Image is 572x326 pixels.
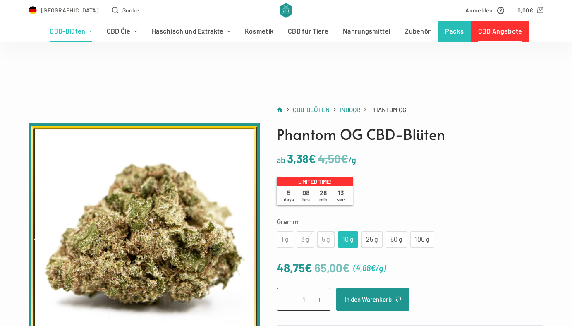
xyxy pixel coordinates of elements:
[343,234,353,245] div: 10 g
[297,189,315,203] span: 08
[280,189,297,203] span: 5
[529,7,533,14] span: €
[309,151,316,165] span: €
[237,21,280,42] a: Kosmetik
[302,197,310,202] span: hrs
[29,6,37,14] img: DE Flag
[277,288,330,311] input: Produktmenge
[277,155,285,165] span: ab
[112,5,139,15] button: Open search form
[465,5,493,15] span: Anmelden
[517,5,543,15] a: Shopping cart
[284,197,294,202] span: days
[277,261,312,275] bdi: 48,75
[336,21,398,42] a: Nahrungsmittel
[465,5,504,15] a: Anmelden
[287,151,316,165] bdi: 3,38
[277,177,353,187] p: Limited time!
[305,261,312,275] span: €
[318,151,348,165] bdi: 4,50
[353,261,386,275] span: ( )
[398,21,438,42] a: Zubehör
[341,151,348,165] span: €
[293,105,330,115] a: CBD-Blüten
[99,21,144,42] a: CBD Öle
[43,21,529,42] nav: Header-Menü
[391,234,402,245] div: 50 g
[371,263,376,273] span: €
[29,5,99,15] a: Select Country
[281,21,336,42] a: CBD für Tiere
[315,189,332,203] span: 28
[376,263,383,273] span: /g
[336,288,409,311] button: In den Warenkorb
[356,263,376,273] bdi: 4,88
[337,197,345,202] span: sec
[342,261,350,275] span: €
[366,234,378,245] div: 25 g
[471,21,529,42] a: CBD Angebote
[43,21,99,42] a: CBD-Blüten
[319,197,328,202] span: min
[280,3,292,18] img: CBD Alchemy
[277,216,543,227] label: Gramm
[277,123,543,145] h1: Phantom OG CBD-Blüten
[517,7,534,14] bdi: 0,00
[340,106,360,113] span: Indoor
[438,21,471,42] a: Packs
[293,106,330,113] span: CBD-Blüten
[122,5,139,15] span: Suche
[144,21,237,42] a: Haschisch und Extrakte
[415,234,429,245] div: 100 g
[314,261,350,275] bdi: 65,00
[370,105,406,115] span: Phantom OG
[41,5,99,15] span: [GEOGRAPHIC_DATA]
[348,155,356,165] span: /g
[340,105,360,115] a: Indoor
[332,189,349,203] span: 13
